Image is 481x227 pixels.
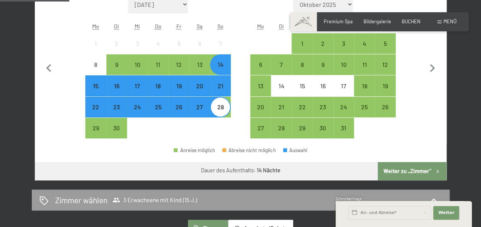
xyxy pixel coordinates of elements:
div: 25 [355,104,374,123]
div: Anreise möglich [313,54,333,75]
div: Anreise nicht möglich [127,33,148,54]
div: Anreise möglich [168,97,189,117]
div: Mon Sep 01 2025 [85,33,106,54]
div: Sun Oct 26 2025 [375,97,395,117]
a: Bildergalerie [364,18,391,24]
span: Weiter [438,210,454,216]
div: 21 [211,83,230,102]
div: Anreise nicht möglich [85,54,106,75]
div: Thu Sep 18 2025 [148,75,168,96]
div: Sun Sep 14 2025 [210,54,231,75]
div: Anreise nicht möglich [189,33,210,54]
div: Anreise möglich [271,97,292,117]
a: Premium Spa [324,18,353,24]
abbr: Freitag [176,23,181,29]
div: 12 [375,62,395,81]
div: 14 [272,83,291,102]
div: Anreise nicht möglich [292,75,312,96]
div: Sat Oct 11 2025 [354,54,375,75]
div: Sun Sep 28 2025 [210,97,231,117]
div: Anreise nicht möglich [148,33,168,54]
div: 23 [313,104,333,123]
div: Dauer des Aufenthalts: [201,167,280,174]
div: 27 [251,125,270,144]
div: Tue Oct 14 2025 [271,75,292,96]
span: 3 Erwachsene mit Kind (15 J.) [113,196,197,204]
div: Anreise möglich [250,54,271,75]
div: Sat Sep 06 2025 [189,33,210,54]
b: 14 Nächte [257,167,280,173]
div: 22 [86,104,105,123]
div: Anreise möglich [148,75,168,96]
div: Anreise nicht möglich [85,33,106,54]
div: 27 [190,104,209,123]
span: Menü [443,18,457,24]
div: 15 [86,83,105,102]
div: Wed Oct 08 2025 [292,54,312,75]
div: Mon Sep 22 2025 [85,97,106,117]
div: Anreise nicht möglich [333,75,354,96]
div: Anreise nicht möglich [313,75,333,96]
div: 10 [128,62,147,81]
div: Anreise möglich [313,33,333,54]
div: Thu Oct 16 2025 [313,75,333,96]
div: Anreise möglich [210,54,231,75]
div: Anreise möglich [375,33,395,54]
div: Anreise möglich [333,97,354,117]
div: 25 [148,104,168,123]
div: Anreise möglich [333,33,354,54]
a: BUCHEN [402,18,421,24]
div: 5 [169,41,188,60]
div: 29 [86,125,105,144]
abbr: Donnerstag [155,23,161,29]
div: Anreise möglich [210,97,231,117]
div: 6 [251,62,270,81]
div: Tue Oct 21 2025 [271,97,292,117]
div: Anreise möglich [148,97,168,117]
div: Wed Oct 29 2025 [292,118,312,138]
div: 26 [169,104,188,123]
div: 22 [292,104,311,123]
div: 2 [313,41,333,60]
div: 8 [292,62,311,81]
div: Mon Sep 15 2025 [85,75,106,96]
div: Wed Oct 01 2025 [292,33,312,54]
div: 9 [107,62,126,81]
div: 4 [148,41,168,60]
div: Anreise möglich [127,54,148,75]
div: Anreise möglich [354,33,375,54]
div: Tue Sep 02 2025 [106,33,127,54]
div: Thu Sep 04 2025 [148,33,168,54]
div: Anreise möglich [168,75,189,96]
div: Wed Sep 24 2025 [127,97,148,117]
div: Anreise nicht möglich [210,33,231,54]
div: Tue Oct 28 2025 [271,118,292,138]
div: Anreise möglich [174,148,215,153]
div: Anreise möglich [292,33,312,54]
div: 24 [334,104,353,123]
div: 11 [355,62,374,81]
div: Sat Sep 13 2025 [189,54,210,75]
div: Mon Sep 29 2025 [85,118,106,138]
div: Mon Sep 08 2025 [85,54,106,75]
div: Mon Oct 06 2025 [250,54,271,75]
div: Anreise möglich [85,118,106,138]
div: Fri Oct 10 2025 [333,54,354,75]
div: 16 [107,83,126,102]
div: 15 [292,83,311,102]
div: Thu Oct 30 2025 [313,118,333,138]
div: 17 [334,83,353,102]
div: Anreise möglich [106,118,127,138]
div: 1 [292,41,311,60]
div: 30 [107,125,126,144]
div: 5 [375,41,395,60]
div: Anreise möglich [85,97,106,117]
div: Mon Oct 20 2025 [250,97,271,117]
div: Wed Oct 15 2025 [292,75,312,96]
div: Tue Sep 30 2025 [106,118,127,138]
div: 24 [128,104,147,123]
div: Auswahl [283,148,308,153]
